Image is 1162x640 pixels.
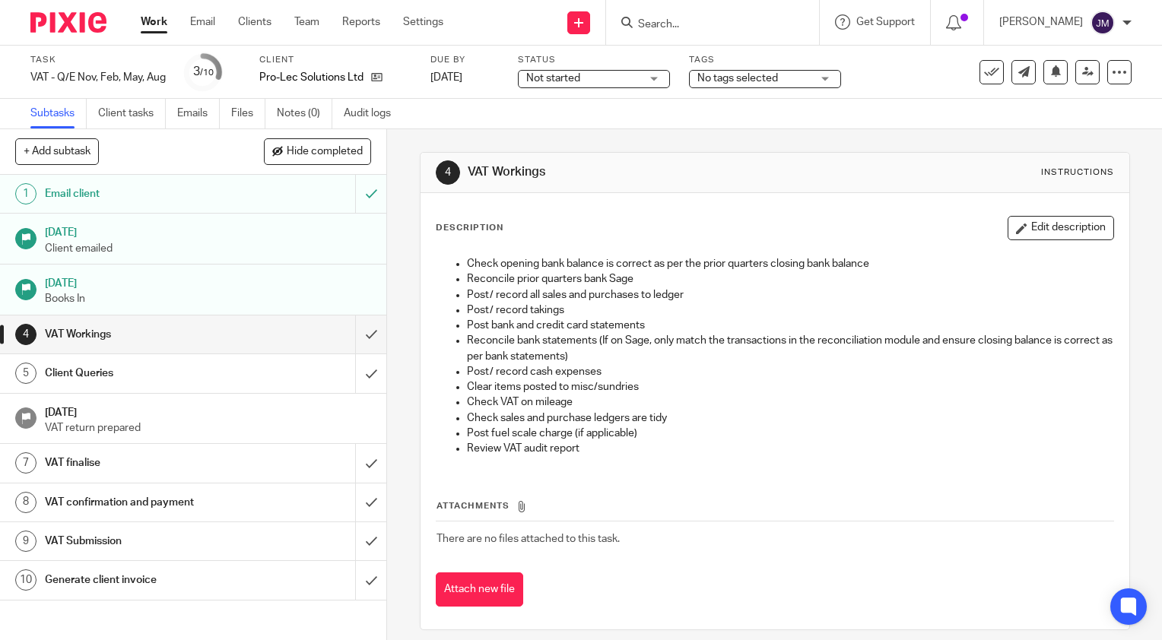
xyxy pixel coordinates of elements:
[430,72,462,83] span: [DATE]
[999,14,1083,30] p: [PERSON_NAME]
[436,572,523,607] button: Attach new file
[15,138,99,164] button: + Add subtask
[467,426,1113,441] p: Post fuel scale charge (if applicable)
[518,54,670,66] label: Status
[467,410,1113,426] p: Check sales and purchase ledgers are tidy
[231,99,265,128] a: Files
[15,452,37,474] div: 7
[30,54,166,66] label: Task
[15,324,37,345] div: 4
[45,491,242,514] h1: VAT confirmation and payment
[437,534,620,544] span: There are no files attached to this task.
[467,271,1113,287] p: Reconcile prior quarters bank Sage
[45,291,372,306] p: Books In
[193,63,214,81] div: 3
[45,569,242,591] h1: Generate client invoice
[264,138,371,164] button: Hide completed
[526,73,580,84] span: Not started
[689,54,841,66] label: Tags
[45,401,372,420] h1: [DATE]
[30,99,87,128] a: Subtasks
[467,379,1113,394] p: Clear items posted to misc/sundries
[200,68,214,77] small: /10
[45,362,242,385] h1: Client Queries
[30,70,166,85] div: VAT - Q/E Nov, Feb, May, Aug
[467,441,1113,456] p: Review VAT audit report
[277,99,332,128] a: Notes (0)
[467,303,1113,318] p: Post/ record takings
[15,363,37,384] div: 5
[141,14,167,30] a: Work
[342,14,380,30] a: Reports
[856,17,915,27] span: Get Support
[467,256,1113,271] p: Check opening bank balance is correct as per the prior quarters closing bank balance
[45,241,372,256] p: Client emailed
[344,99,402,128] a: Audit logs
[467,318,1113,333] p: Post bank and credit card statements
[1008,216,1114,240] button: Edit description
[190,14,215,30] a: Email
[15,569,37,591] div: 10
[30,12,106,33] img: Pixie
[467,287,1113,303] p: Post/ record all sales and purchases to ledger
[436,160,460,185] div: 4
[45,420,372,436] p: VAT return prepared
[287,146,363,158] span: Hide completed
[45,530,242,553] h1: VAT Submission
[1041,166,1114,179] div: Instructions
[45,221,372,240] h1: [DATE]
[436,222,503,234] p: Description
[468,164,807,180] h1: VAT Workings
[259,70,364,85] p: Pro-Lec Solutions Ltd
[697,73,778,84] span: No tags selected
[15,183,37,204] div: 1
[467,333,1113,364] p: Reconcile bank statements (If on Sage, only match the transactions in the reconciliation module a...
[98,99,166,128] a: Client tasks
[467,364,1113,379] p: Post/ record cash expenses
[238,14,271,30] a: Clients
[294,14,319,30] a: Team
[430,54,499,66] label: Due by
[45,323,242,346] h1: VAT Workings
[437,502,510,510] span: Attachments
[45,272,372,291] h1: [DATE]
[45,451,242,474] h1: VAT finalise
[403,14,443,30] a: Settings
[637,18,773,32] input: Search
[259,54,411,66] label: Client
[15,492,37,513] div: 8
[467,394,1113,410] p: Check VAT on mileage
[15,531,37,552] div: 9
[45,182,242,205] h1: Email client
[177,99,220,128] a: Emails
[1091,11,1115,35] img: svg%3E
